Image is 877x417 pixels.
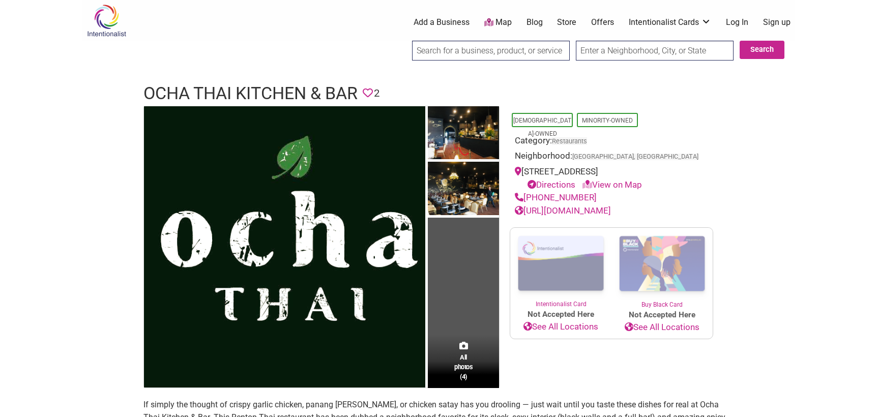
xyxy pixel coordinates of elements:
[510,228,611,300] img: Intentionalist Card
[515,165,708,191] div: [STREET_ADDRESS]
[582,180,642,190] a: View on Map
[611,228,713,300] img: Buy Black Card
[515,150,708,165] div: Neighborhood:
[726,17,748,28] a: Log In
[82,4,131,37] img: Intentionalist
[572,154,698,160] span: [GEOGRAPHIC_DATA], [GEOGRAPHIC_DATA]
[527,17,543,28] a: Blog
[611,228,713,309] a: Buy Black Card
[515,192,597,202] a: [PHONE_NUMBER]
[510,309,611,320] span: Not Accepted Here
[510,228,611,309] a: Intentionalist Card
[576,41,734,61] input: Enter a Neighborhood, City, or State
[412,41,570,61] input: Search for a business, product, or service
[510,320,611,334] a: See All Locations
[143,81,358,106] h1: Ocha Thai Kitchen & Bar
[513,117,571,137] a: [DEMOGRAPHIC_DATA]-Owned
[763,17,791,28] a: Sign up
[629,17,711,28] a: Intentionalist Cards
[454,352,473,381] span: All photos (4)
[515,205,611,216] a: [URL][DOMAIN_NAME]
[374,85,379,101] span: 2
[582,117,633,124] a: Minority-Owned
[515,134,708,150] div: Category:
[552,137,587,145] a: Restaurants
[740,41,784,59] button: Search
[557,17,576,28] a: Store
[591,17,614,28] a: Offers
[484,17,512,28] a: Map
[611,321,713,334] a: See All Locations
[414,17,470,28] a: Add a Business
[528,180,575,190] a: Directions
[611,309,713,321] span: Not Accepted Here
